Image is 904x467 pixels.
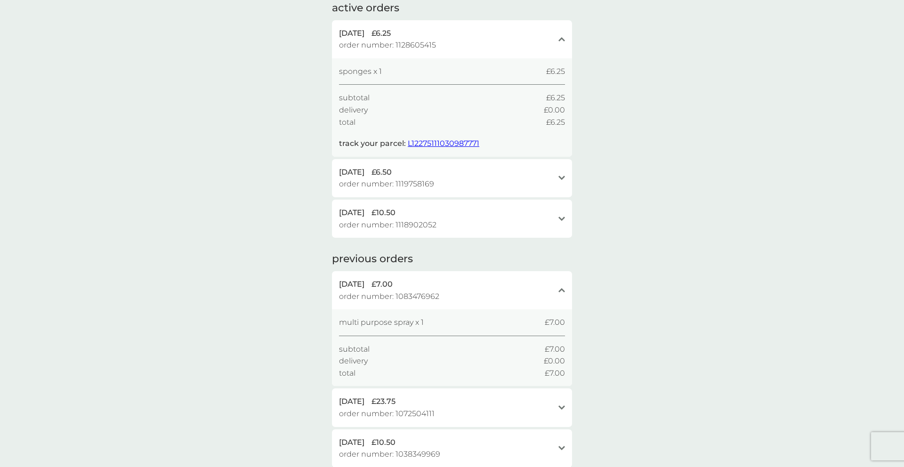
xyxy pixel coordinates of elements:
[339,343,370,355] span: subtotal
[546,92,565,104] span: £6.25
[371,278,393,290] span: £7.00
[544,104,565,116] span: £0.00
[339,278,364,290] span: [DATE]
[339,448,440,460] span: order number: 1038349969
[339,436,364,449] span: [DATE]
[371,436,395,449] span: £10.50
[408,139,479,148] a: L12275111030987771
[545,367,565,379] span: £7.00
[546,116,565,129] span: £6.25
[339,137,479,150] p: track your parcel:
[339,219,436,231] span: order number: 1118902052
[339,39,436,51] span: order number: 1128605415
[339,207,364,219] span: [DATE]
[545,343,565,355] span: £7.00
[339,116,355,129] span: total
[339,395,364,408] span: [DATE]
[332,1,399,16] h2: active orders
[339,178,434,190] span: order number: 1119758169
[371,27,391,40] span: £6.25
[339,104,368,116] span: delivery
[546,65,565,78] span: £6.25
[339,166,364,178] span: [DATE]
[339,65,382,78] span: sponges x 1
[371,395,395,408] span: £23.75
[339,367,355,379] span: total
[339,355,368,367] span: delivery
[339,316,424,329] span: multi purpose spray x 1
[545,316,565,329] span: £7.00
[371,166,392,178] span: £6.50
[339,290,439,303] span: order number: 1083476962
[544,355,565,367] span: £0.00
[371,207,395,219] span: £10.50
[339,408,435,420] span: order number: 1072504111
[339,27,364,40] span: [DATE]
[339,92,370,104] span: subtotal
[332,252,413,266] h2: previous orders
